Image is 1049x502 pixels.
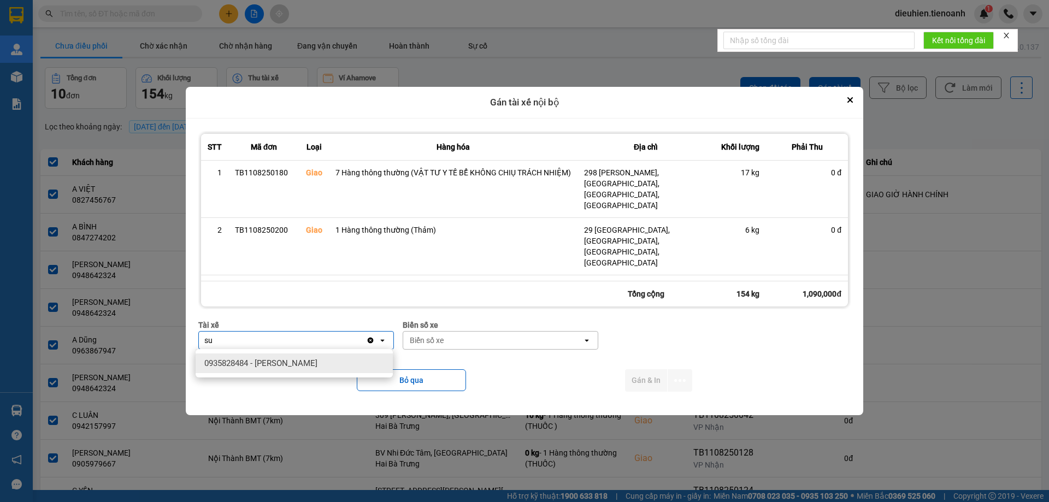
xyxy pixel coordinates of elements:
[923,32,994,49] button: Kết nối tổng đài
[773,167,841,178] div: 0 đ
[208,167,222,178] div: 1
[932,34,985,46] span: Kết nối tổng đài
[335,167,571,178] div: 7 Hàng thông thường (VẬT TƯ Y TẾ BỂ KHÔNG CHIỤ TRÁCH NHIỆM)
[306,140,322,153] div: Loại
[625,369,667,392] button: Gán & In
[306,167,322,178] div: Giao
[235,225,293,235] div: TB1108250200
[766,281,848,306] div: 1,090,000đ
[714,281,766,306] div: 154 kg
[844,93,857,107] button: Close
[721,225,759,235] div: 6 kg
[773,225,841,235] div: 0 đ
[584,140,708,153] div: Địa chỉ
[1003,32,1010,39] span: close
[306,225,322,235] div: Giao
[584,167,708,211] div: 298 [PERSON_NAME], [GEOGRAPHIC_DATA], [GEOGRAPHIC_DATA], [GEOGRAPHIC_DATA]
[235,167,293,178] div: TB1108250180
[186,87,863,415] div: dialog
[198,319,394,331] div: Tài xế
[208,140,222,153] div: STT
[378,336,387,345] svg: open
[582,336,591,345] svg: open
[186,87,863,119] div: Gán tài xế nội bộ
[235,140,293,153] div: Mã đơn
[584,225,708,268] div: 29 [GEOGRAPHIC_DATA], [GEOGRAPHIC_DATA], [GEOGRAPHIC_DATA], [GEOGRAPHIC_DATA]
[403,319,598,331] div: Biển số xe
[723,32,915,49] input: Nhập số tổng đài
[335,225,571,235] div: 1 Hàng thông thường (Thảm)
[357,369,466,391] button: Bỏ qua
[204,358,317,369] span: 0935828484 - [PERSON_NAME]
[208,225,222,235] div: 2
[366,336,375,345] svg: Clear value
[196,349,393,377] ul: Menu
[773,140,841,153] div: Phải Thu
[721,140,759,153] div: Khối lượng
[335,140,571,153] div: Hàng hóa
[577,281,714,306] div: Tổng cộng
[410,335,444,346] div: Biển số xe
[721,167,759,178] div: 17 kg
